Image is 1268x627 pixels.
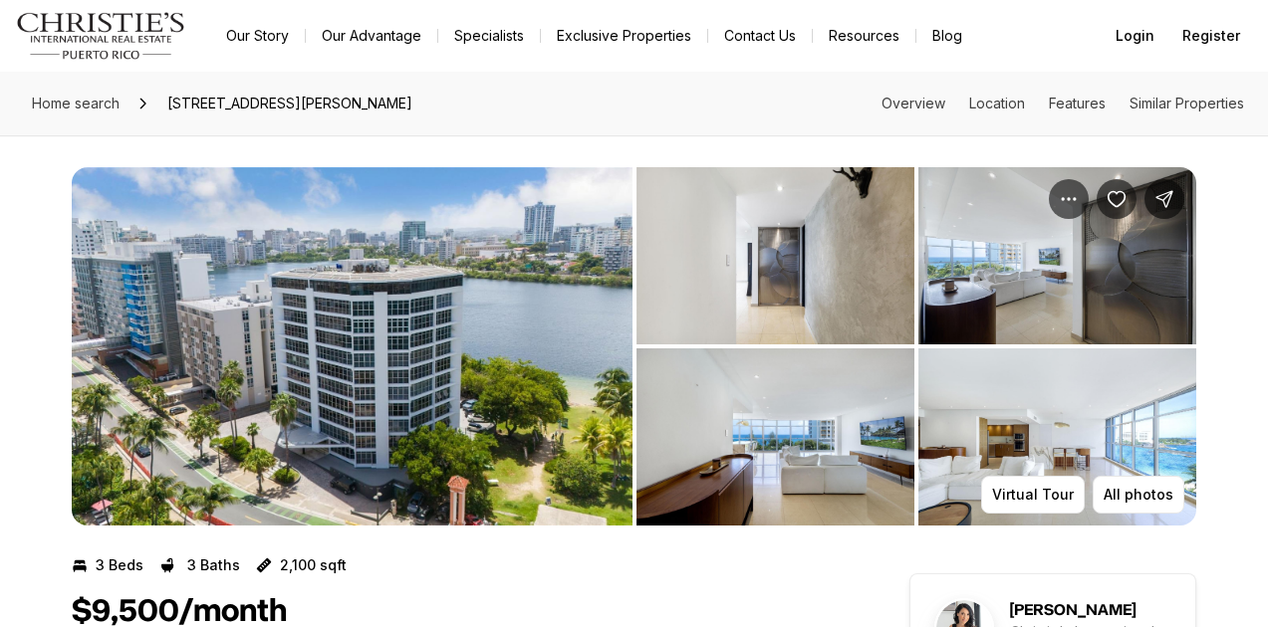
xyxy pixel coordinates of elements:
[1130,95,1244,111] a: Skip to: Similar Properties
[981,476,1085,514] button: Virtual Tour
[918,348,1196,525] button: View image gallery
[1104,16,1166,56] button: Login
[813,22,915,50] a: Resources
[636,167,914,344] button: View image gallery
[1116,28,1154,44] span: Login
[159,549,240,581] button: 3 Baths
[636,167,1197,525] li: 2 of 9
[1182,28,1240,44] span: Register
[280,557,347,573] p: 2,100 sqft
[210,22,305,50] a: Our Story
[1144,179,1184,219] button: Share Property: 860 ASHFORD AVE #7B
[1097,179,1137,219] button: Save Property: 860 ASHFORD AVE #7B
[916,22,978,50] a: Blog
[1104,487,1173,503] p: All photos
[882,96,1244,111] nav: Page section menu
[32,95,120,111] span: Home search
[24,88,127,119] a: Home search
[636,348,914,525] button: View image gallery
[918,167,1196,344] button: View image gallery
[306,22,437,50] a: Our Advantage
[541,22,707,50] a: Exclusive Properties
[969,95,1025,111] a: Skip to: Location
[1170,16,1252,56] button: Register
[159,88,420,119] span: [STREET_ADDRESS][PERSON_NAME]
[72,167,633,525] li: 1 of 9
[1093,476,1184,514] button: All photos
[882,95,945,111] a: Skip to: Overview
[438,22,540,50] a: Specialists
[1049,179,1089,219] button: Property options
[992,487,1074,503] p: Virtual Tour
[1049,95,1106,111] a: Skip to: Features
[16,12,186,60] img: logo
[96,557,143,573] p: 3 Beds
[708,22,812,50] button: Contact Us
[187,557,240,573] p: 3 Baths
[72,167,633,525] button: View image gallery
[72,167,1196,525] div: Listing Photos
[1010,600,1136,620] h5: [PERSON_NAME]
